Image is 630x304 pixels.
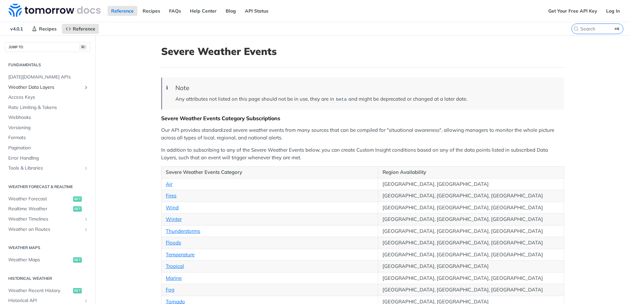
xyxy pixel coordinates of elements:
[378,284,564,296] td: [GEOGRAPHIC_DATA], [GEOGRAPHIC_DATA], [GEOGRAPHIC_DATA]
[73,206,82,212] span: get
[165,6,185,16] a: FAQs
[378,225,564,237] td: [GEOGRAPHIC_DATA], [GEOGRAPHIC_DATA], [GEOGRAPHIC_DATA]
[166,263,184,269] a: Tropical
[378,202,564,214] td: [GEOGRAPHIC_DATA], [GEOGRAPHIC_DATA], [GEOGRAPHIC_DATA]
[62,24,99,34] a: Reference
[83,217,89,222] button: Show subpages for Weather Timelines
[8,145,89,151] span: Pagination
[8,125,89,131] span: Versioning
[8,226,82,233] span: Weather on Routes
[378,214,564,226] td: [GEOGRAPHIC_DATA], [GEOGRAPHIC_DATA], [GEOGRAPHIC_DATA]
[73,26,95,32] span: Reference
[161,167,378,178] th: Severe Weather Events Category
[166,216,182,222] a: Winter
[613,25,621,32] kbd: ⌘K
[8,165,82,172] span: Tools & Libraries
[83,298,89,303] button: Show subpages for Historical API
[5,133,90,143] a: Formats
[8,196,71,202] span: Weather Forecast
[8,155,89,162] span: Error Handling
[378,249,564,261] td: [GEOGRAPHIC_DATA], [GEOGRAPHIC_DATA], [GEOGRAPHIC_DATA]
[378,272,564,284] td: [GEOGRAPHIC_DATA], [GEOGRAPHIC_DATA], [GEOGRAPHIC_DATA]
[28,24,60,34] a: Recipes
[5,194,90,204] a: Weather Forecastget
[5,42,90,52] button: JUMP TO⌘/
[5,143,90,153] a: Pagination
[5,82,90,92] a: Weather Data LayersShow subpages for Weather Data Layers
[378,237,564,249] td: [GEOGRAPHIC_DATA], [GEOGRAPHIC_DATA], [GEOGRAPHIC_DATA]
[166,251,195,258] a: Temperature
[378,178,564,190] td: [GEOGRAPHIC_DATA], [GEOGRAPHIC_DATA]
[9,4,101,17] img: Tomorrow.io Weather API Docs
[8,104,89,111] span: Rate Limiting & Tokens
[8,206,71,212] span: Realtime Weather
[378,167,564,178] th: Region Availability
[166,228,200,234] a: Thunderstorms
[8,134,89,141] span: Formats
[5,103,90,113] a: Rate Limiting & Tokens
[83,227,89,232] button: Show subpages for Weather on Routes
[5,276,90,281] h2: Historical Weather
[5,163,90,173] a: Tools & LibrariesShow subpages for Tools & Libraries
[161,146,564,161] p: In addition to subscribing to any of the Severe Weather Events below, you can create Custom Insig...
[8,297,82,304] span: Historical API
[8,216,82,223] span: Weather Timelines
[8,94,89,101] span: Access Keys
[5,204,90,214] a: Realtime Weatherget
[175,95,558,103] p: Any attributes not listed on this page should not be in use, they are in and might be deprecated ...
[73,196,82,202] span: get
[378,261,564,273] td: [GEOGRAPHIC_DATA], [GEOGRAPHIC_DATA]
[186,6,220,16] a: Help Center
[83,166,89,171] button: Show subpages for Tools & Libraries
[241,6,272,16] a: API Status
[139,6,164,16] a: Recipes
[108,6,137,16] a: Reference
[8,287,71,294] span: Weather Recent History
[8,84,82,91] span: Weather Data Layers
[5,123,90,133] a: Versioning
[5,92,90,102] a: Access Keys
[5,62,90,68] h2: Fundamentals
[161,127,564,141] p: Our API provides standardized severe weather events from many sources that can be compiled for "s...
[73,257,82,263] span: get
[79,44,87,50] span: ⌘/
[166,275,182,281] a: Marine
[5,286,90,296] a: Weather Recent Historyget
[166,204,179,211] a: Wind
[8,257,71,263] span: Weather Maps
[545,6,601,16] a: Get Your Free API Key
[5,113,90,123] a: Webhooks
[8,74,89,80] span: [DATE][DOMAIN_NAME] APIs
[39,26,57,32] span: Recipes
[5,72,90,82] a: [DATE][DOMAIN_NAME] APIs
[175,84,558,92] div: Note
[5,214,90,224] a: Weather TimelinesShow subpages for Weather Timelines
[8,114,89,121] span: Webhooks
[5,255,90,265] a: Weather Mapsget
[166,239,181,246] a: Floods
[161,45,564,57] h1: Severe Weather Events
[5,225,90,234] a: Weather on RoutesShow subpages for Weather on Routes
[166,181,172,187] a: Air
[5,153,90,163] a: Error Handling
[161,115,564,122] div: Severe Weather Events Category Subscriptions
[166,84,168,92] span: ℹ
[166,286,174,293] a: Fog
[166,192,176,199] a: Fires
[83,85,89,90] button: Show subpages for Weather Data Layers
[336,97,346,102] span: beta
[73,288,82,293] span: get
[5,245,90,251] h2: Weather Maps
[573,26,579,31] svg: Search
[603,6,623,16] a: Log In
[222,6,240,16] a: Blog
[378,190,564,202] td: [GEOGRAPHIC_DATA], [GEOGRAPHIC_DATA], [GEOGRAPHIC_DATA]
[7,24,26,34] span: v4.0.1
[5,184,90,190] h2: Weather Forecast & realtime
